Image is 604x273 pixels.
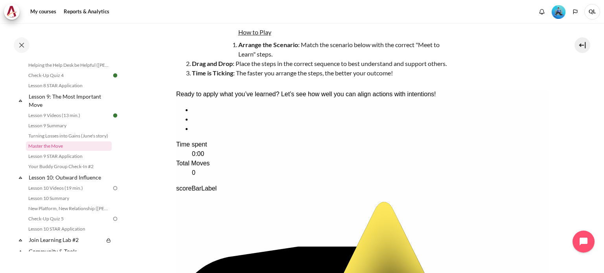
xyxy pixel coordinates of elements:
strong: Drag and Drop [192,60,233,67]
a: Lesson 10 Summary [26,194,112,203]
a: Lesson 10: Outward Influence [28,172,112,183]
img: Done [112,112,119,119]
img: To do [112,185,119,192]
a: Your Buddy Group Check-In #2 [26,162,112,171]
u: How to Play [238,28,271,36]
a: Level #3 [549,4,569,19]
strong: Time is Ticking [192,69,233,77]
a: Lesson 8 STAR Application [26,81,112,90]
a: Lesson 10 Videos (19 min.) [26,183,112,193]
a: Turning Losses into Gains (June's story) [26,131,112,141]
div: Level #3 [552,4,565,19]
img: Level #3 [552,5,565,19]
a: Lesson 9 Summary [26,121,112,130]
a: Community & Tools [28,246,112,257]
div: Show notification window with no new notifications [536,6,548,18]
strong: Arrange the Scenario [238,41,298,48]
a: Check-Up Quiz 4 [26,71,112,80]
li: : Match the scenario below with the correct "Meet to Learn" steps. [192,40,451,59]
a: Architeck Architeck [4,4,24,20]
span: Collapse [17,236,24,244]
a: Helping the Help Desk be Helpful ([PERSON_NAME]'s Story) [26,60,112,70]
a: Lesson 9 Videos (13 min.) [26,111,112,120]
img: To do [112,215,119,222]
img: Done [112,72,119,79]
a: Lesson 10 STAR Application [26,224,112,234]
a: Lesson 9: The Most Important Move [28,91,112,110]
img: Architeck [6,6,17,18]
a: Master the Move [26,141,112,151]
span: Collapse [17,247,24,255]
a: Join Learning Lab #2 [28,235,104,245]
span: QL [584,4,600,20]
a: Reports & Analytics [61,4,112,20]
a: My courses [28,4,59,20]
a: New Platform, New Relationship ([PERSON_NAME]'s Story) [26,204,112,213]
li: : The faster you arrange the steps, the better your outcome! [192,68,451,78]
li: : Place the steps in the correct sequence to best understand and support others. [192,59,451,68]
a: User menu [584,4,600,20]
span: Collapse [17,174,24,181]
a: Lesson 9 STAR Application [26,152,112,161]
button: Languages [569,6,581,18]
a: Check-Up Quiz 5 [26,214,112,224]
span: Collapse [17,97,24,104]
